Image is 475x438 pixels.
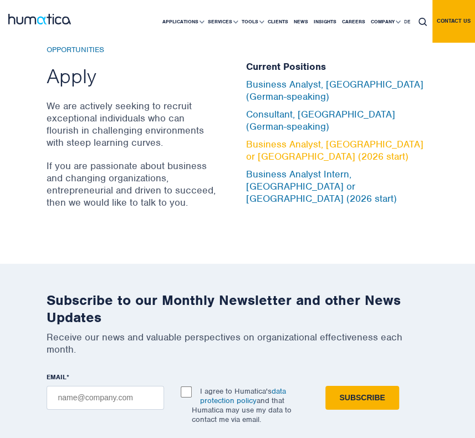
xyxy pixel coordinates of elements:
[47,100,218,149] p: We are actively seeking to recruit exceptional individuals who can flourish in challenging enviro...
[47,373,67,381] span: EMAIL
[47,292,429,326] h2: Subscribe to our Monthly Newsletter and other News Updates
[246,61,429,73] h5: Current Positions
[47,63,218,89] h2: Apply
[239,1,265,43] a: Tools
[47,160,218,208] p: If you are passionate about business and changing organizations, entrepreneurial and driven to su...
[265,1,291,43] a: Clients
[192,386,292,424] p: I agree to Humatica's and that Humatica may use my data to contact me via email.
[291,1,311,43] a: News
[325,386,399,410] input: Subscribe
[160,1,205,43] a: Applications
[418,18,427,26] img: search_icon
[404,18,410,25] span: DE
[181,386,192,398] input: I agree to Humatica'sdata protection policyand that Humatica may use my data to contact me via em...
[339,1,368,43] a: Careers
[200,386,286,405] a: data protection policy
[246,138,423,162] a: Business Analyst, [GEOGRAPHIC_DATA] or [GEOGRAPHIC_DATA] (2026 start)
[246,108,395,133] a: Consultant, [GEOGRAPHIC_DATA] (German-speaking)
[47,45,218,55] h6: Opportunities
[311,1,339,43] a: Insights
[8,14,71,24] img: logo
[47,386,165,410] input: name@company.com
[246,168,397,205] a: Business Analyst Intern, [GEOGRAPHIC_DATA] or [GEOGRAPHIC_DATA] (2026 start)
[368,1,401,43] a: Company
[401,1,413,43] a: DE
[246,78,423,103] a: Business Analyst, [GEOGRAPHIC_DATA] (German-speaking)
[47,331,429,355] p: Receive our news and valuable perspectives on organizational effectiveness each month.
[205,1,239,43] a: Services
